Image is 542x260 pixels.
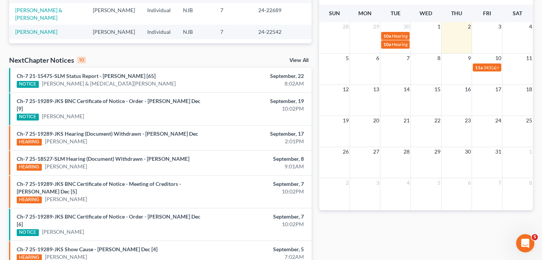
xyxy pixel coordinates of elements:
[214,25,252,39] td: 7
[17,164,42,171] div: HEARING
[406,178,410,187] span: 4
[437,178,441,187] span: 5
[342,116,350,125] span: 19
[528,178,533,187] span: 8
[45,138,87,145] a: [PERSON_NAME]
[391,10,401,16] span: Tue
[17,98,200,112] a: Ch-7 25-19289-JKS BNC Certificate of Notice - Order - [PERSON_NAME] Dec [9]
[17,181,181,195] a: Ch-7 25-19289-JKS BNC Certificate of Notice - Meeting of Creditors - [PERSON_NAME] Dec [5]
[77,57,86,63] div: 10
[329,10,340,16] span: Sun
[475,65,483,70] span: 11a
[345,54,350,63] span: 5
[213,246,304,253] div: September, 5
[213,155,304,163] div: September, 8
[451,10,462,16] span: Thu
[15,7,62,21] a: [PERSON_NAME] & [PERSON_NAME]
[214,3,252,25] td: 7
[214,39,252,61] td: 7
[141,39,177,61] td: Individual
[17,81,39,88] div: NOTICE
[372,116,380,125] span: 20
[525,85,533,94] span: 18
[383,33,391,39] span: 10a
[525,116,533,125] span: 25
[494,85,502,94] span: 17
[342,22,350,31] span: 28
[17,73,156,79] a: Ch-7 21-15475-SLM Status Report - [PERSON_NAME] [65]
[375,178,380,187] span: 3
[213,180,304,188] div: September, 7
[403,22,410,31] span: 30
[17,114,39,120] div: NOTICE
[532,234,538,240] span: 5
[464,85,472,94] span: 16
[467,22,472,31] span: 2
[141,3,177,25] td: Individual
[372,22,380,31] span: 29
[525,54,533,63] span: 11
[464,116,472,125] span: 23
[513,10,522,16] span: Sat
[42,228,84,236] a: [PERSON_NAME]
[17,229,39,236] div: NOTICE
[45,195,87,203] a: [PERSON_NAME]
[213,80,304,87] div: 8:02AM
[17,197,42,203] div: HEARING
[437,22,441,31] span: 1
[392,33,451,39] span: Hearing for [PERSON_NAME]
[406,54,410,63] span: 7
[15,29,57,35] a: [PERSON_NAME]
[45,163,87,170] a: [PERSON_NAME]
[383,41,391,47] span: 10a
[372,147,380,156] span: 27
[403,85,410,94] span: 14
[345,178,350,187] span: 2
[17,155,189,162] a: Ch-7 25-18527-SLM Hearing (Document) Withdrawn - [PERSON_NAME]
[483,10,491,16] span: Fri
[213,188,304,195] div: 10:02PM
[528,147,533,156] span: 1
[213,163,304,170] div: 9:01AM
[494,147,502,156] span: 31
[213,138,304,145] div: 2:01PM
[420,10,432,16] span: Wed
[141,25,177,39] td: Individual
[497,22,502,31] span: 3
[42,113,84,120] a: [PERSON_NAME]
[342,147,350,156] span: 26
[434,85,441,94] span: 15
[42,80,176,87] a: [PERSON_NAME] & [MEDICAL_DATA][PERSON_NAME]
[528,22,533,31] span: 4
[358,10,372,16] span: Mon
[372,85,380,94] span: 13
[87,3,141,25] td: [PERSON_NAME]
[392,41,451,47] span: Hearing for [PERSON_NAME]
[342,85,350,94] span: 12
[177,3,214,25] td: NJB
[17,246,157,252] a: Ch-7 25-19289-JKS Show Cause - [PERSON_NAME] Dec [4]
[403,147,410,156] span: 28
[87,39,141,61] td: [PERSON_NAME]
[15,43,65,57] a: [PERSON_NAME] Jr., [PERSON_NAME]
[17,213,200,227] a: Ch-7 25-19289-JKS BNC Certificate of Notice - Order - [PERSON_NAME] Dec [6]
[252,3,312,25] td: 24-22689
[434,116,441,125] span: 22
[464,147,472,156] span: 30
[252,25,312,39] td: 24-22542
[213,220,304,228] div: 10:02PM
[17,130,198,137] a: Ch-7 25-19289-JKS Hearing (Document) Withdrawn - [PERSON_NAME] Dec
[213,72,304,80] div: September, 22
[177,39,214,61] td: NJB
[375,54,380,63] span: 6
[213,130,304,138] div: September, 17
[516,234,534,252] iframe: Intercom live chat
[213,97,304,105] div: September, 19
[497,178,502,187] span: 7
[494,116,502,125] span: 24
[213,105,304,113] div: 10:02PM
[467,54,472,63] span: 9
[467,178,472,187] span: 6
[9,55,86,65] div: NextChapter Notices
[87,25,141,39] td: [PERSON_NAME]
